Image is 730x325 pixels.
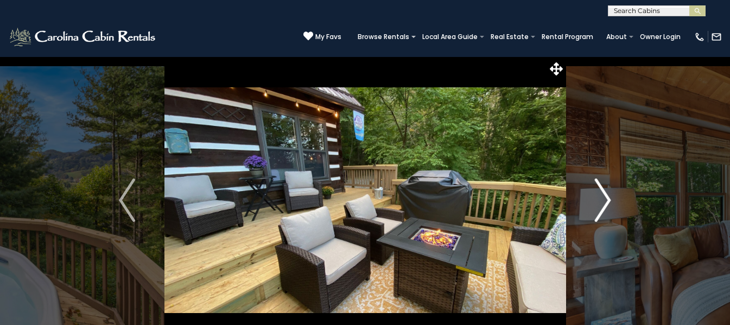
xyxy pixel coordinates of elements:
[634,29,686,44] a: Owner Login
[303,31,341,42] a: My Favs
[595,179,611,222] img: arrow
[485,29,534,44] a: Real Estate
[536,29,599,44] a: Rental Program
[8,26,158,48] img: White-1-2.png
[711,31,722,42] img: mail-regular-white.png
[119,179,135,222] img: arrow
[694,31,705,42] img: phone-regular-white.png
[315,32,341,42] span: My Favs
[352,29,415,44] a: Browse Rentals
[417,29,483,44] a: Local Area Guide
[601,29,632,44] a: About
